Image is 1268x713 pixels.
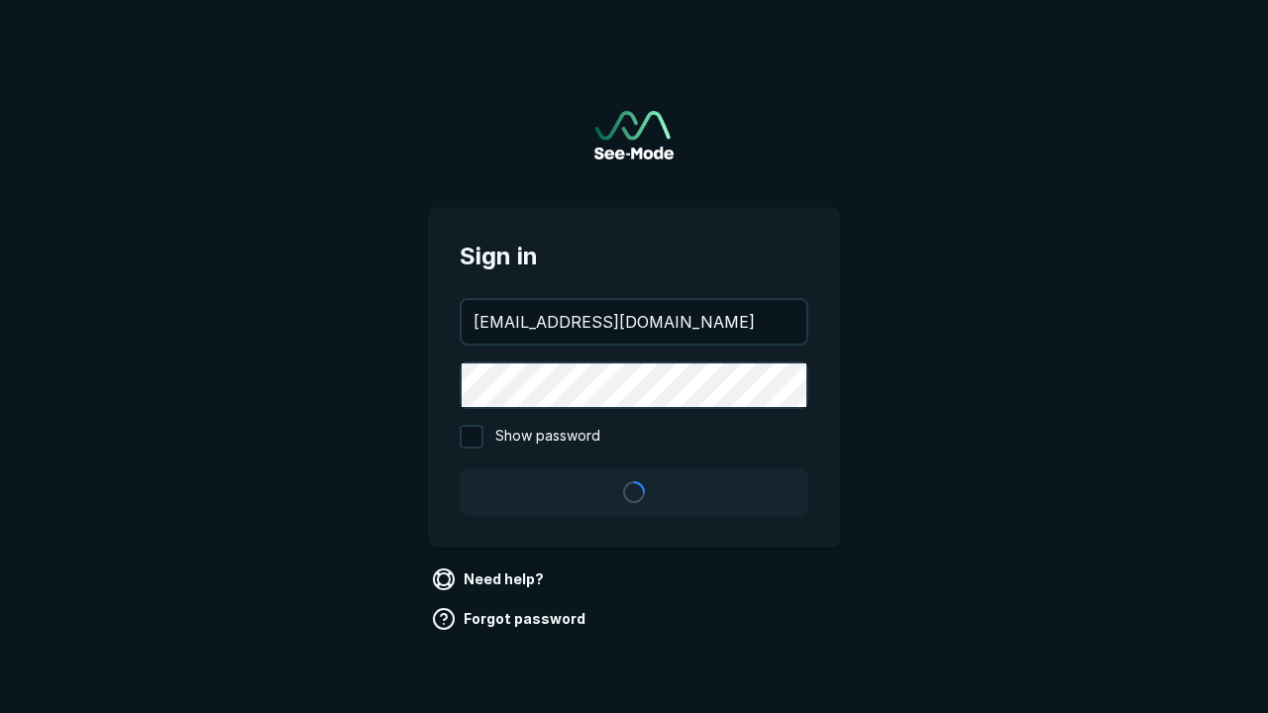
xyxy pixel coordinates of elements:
span: Sign in [460,239,808,274]
a: Forgot password [428,603,593,635]
input: your@email.com [462,300,806,344]
a: Go to sign in [594,111,674,159]
img: See-Mode Logo [594,111,674,159]
span: Show password [495,425,600,449]
a: Need help? [428,563,552,595]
